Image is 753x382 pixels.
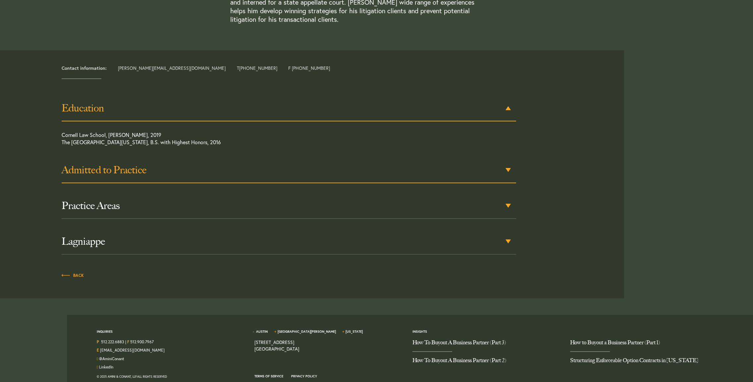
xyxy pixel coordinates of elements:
span: Back [62,274,84,277]
a: Email Us [100,348,165,353]
p: Cornell Law School, [PERSON_NAME], 2019 The [GEOGRAPHIC_DATA][US_STATE], B.S. with Highest Honors... [62,131,471,149]
a: Austin [256,329,268,334]
strong: P [97,339,99,344]
span: T [237,66,277,70]
h3: Admitted to Practice [62,164,516,176]
a: How to Buyout a Business Partner (Part 1) [570,339,718,351]
span: Inquiries [97,329,113,339]
a: How To Buyout A Business Partner (Part 3) [412,339,561,351]
a: Join us on LinkedIn [99,364,113,369]
h3: Education [62,102,516,114]
span: | [125,339,126,346]
strong: F [127,339,129,344]
a: Call us at 5122226883 [101,339,124,344]
h3: Practice Areas [62,200,516,212]
a: [GEOGRAPHIC_DATA][PERSON_NAME] [278,329,336,334]
a: Insights [412,329,427,334]
a: View on map [254,339,299,352]
a: [PERSON_NAME][EMAIL_ADDRESS][DOMAIN_NAME] [118,65,226,71]
a: [PHONE_NUMBER] [239,65,277,71]
a: [US_STATE] [346,329,363,334]
div: © 2025 Amini & Conant, LLP. All Rights Reserved [97,373,245,381]
a: 512.900.7967 [130,339,154,344]
a: Structuring Enforceable Option Contracts in Texas [570,352,718,369]
a: Back [62,271,84,278]
a: Terms of Service [254,374,283,378]
a: Follow us on Twitter [99,356,124,361]
a: Privacy Policy [291,374,317,378]
h3: Lagniappe [62,235,516,247]
strong: E [97,348,99,353]
span: F [PHONE_NUMBER] [288,66,330,70]
a: How To Buyout A Business Partner (Part 2) [412,352,561,369]
strong: Contact information: [62,65,107,71]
